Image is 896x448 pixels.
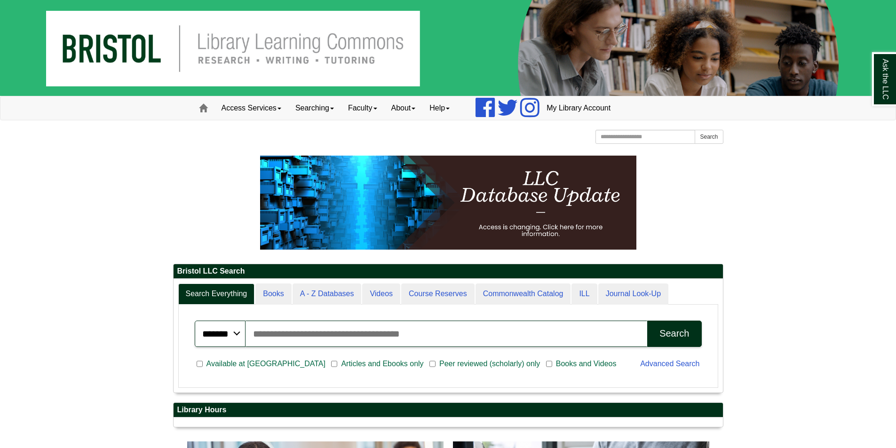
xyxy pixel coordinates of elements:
[341,96,384,120] a: Faculty
[552,358,620,369] span: Books and Videos
[174,403,723,417] h2: Library Hours
[293,283,362,305] a: A - Z Databases
[422,96,457,120] a: Help
[174,264,723,279] h2: Bristol LLC Search
[640,360,699,368] a: Advanced Search
[659,328,689,339] div: Search
[539,96,618,120] a: My Library Account
[429,360,436,368] input: Peer reviewed (scholarly) only
[203,358,329,369] span: Available at [GEOGRAPHIC_DATA]
[436,358,544,369] span: Peer reviewed (scholarly) only
[571,283,597,305] a: ILL
[476,283,571,305] a: Commonwealth Catalog
[384,96,423,120] a: About
[401,283,475,305] a: Course Reserves
[647,321,701,347] button: Search
[255,283,291,305] a: Books
[695,130,723,144] button: Search
[362,283,400,305] a: Videos
[546,360,552,368] input: Books and Videos
[260,156,636,250] img: HTML tutorial
[598,283,668,305] a: Journal Look-Up
[178,283,255,305] a: Search Everything
[331,360,337,368] input: Articles and Ebooks only
[214,96,288,120] a: Access Services
[288,96,341,120] a: Searching
[197,360,203,368] input: Available at [GEOGRAPHIC_DATA]
[337,358,427,369] span: Articles and Ebooks only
